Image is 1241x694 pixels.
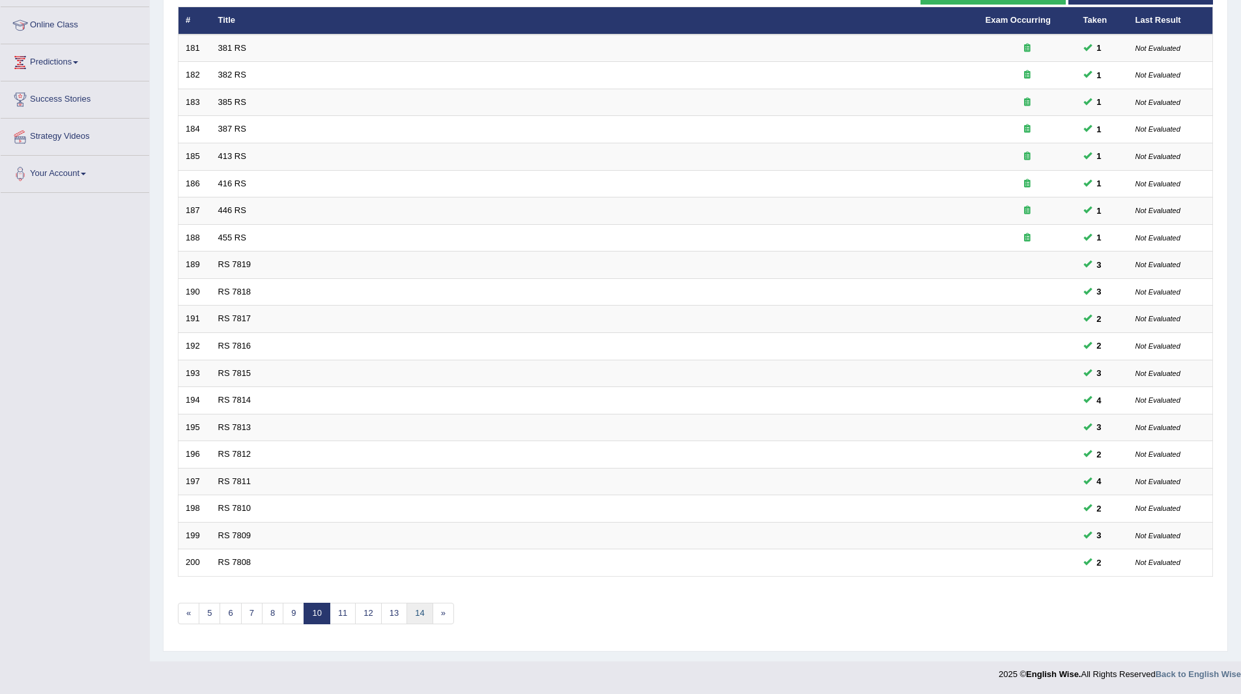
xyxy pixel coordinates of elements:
[1135,450,1180,458] small: Not Evaluated
[1092,41,1107,55] span: You can still take this question
[1092,312,1107,326] span: You can still take this question
[178,360,211,387] td: 193
[1135,207,1180,214] small: Not Evaluated
[218,287,251,296] a: RS 7818
[262,603,283,624] a: 8
[211,7,978,35] th: Title
[178,252,211,279] td: 189
[1156,669,1241,679] a: Back to English Wise
[1092,420,1107,434] span: You can still take this question
[218,503,251,513] a: RS 7810
[178,170,211,197] td: 186
[178,116,211,143] td: 184
[1092,528,1107,542] span: You can still take this question
[999,661,1241,680] div: 2025 © All Rights Reserved
[355,603,381,624] a: 12
[1092,231,1107,244] span: You can still take this question
[1092,474,1107,488] span: You can still take this question
[1092,258,1107,272] span: You can still take this question
[986,69,1069,81] div: Exam occurring question
[304,603,330,624] a: 10
[199,603,220,624] a: 5
[1135,71,1180,79] small: Not Evaluated
[1026,669,1081,679] strong: English Wise.
[218,557,251,567] a: RS 7808
[1092,204,1107,218] span: You can still take this question
[1,119,149,151] a: Strategy Videos
[218,368,251,378] a: RS 7815
[178,278,211,306] td: 190
[1135,44,1180,52] small: Not Evaluated
[218,530,251,540] a: RS 7809
[178,89,211,116] td: 183
[218,259,251,269] a: RS 7819
[1,7,149,40] a: Online Class
[1092,95,1107,109] span: You can still take this question
[178,224,211,252] td: 188
[178,441,211,469] td: 196
[178,35,211,62] td: 181
[178,306,211,333] td: 191
[178,7,211,35] th: #
[218,124,246,134] a: 387 RS
[1092,285,1107,298] span: You can still take this question
[283,603,304,624] a: 9
[218,313,251,323] a: RS 7817
[178,387,211,414] td: 194
[986,178,1069,190] div: Exam occurring question
[986,15,1051,25] a: Exam Occurring
[1135,558,1180,566] small: Not Evaluated
[218,43,246,53] a: 381 RS
[1135,152,1180,160] small: Not Evaluated
[1135,125,1180,133] small: Not Evaluated
[178,495,211,523] td: 198
[407,603,433,624] a: 14
[1092,123,1107,136] span: You can still take this question
[1135,532,1180,540] small: Not Evaluated
[433,603,454,624] a: »
[986,96,1069,109] div: Exam occurring question
[218,422,251,432] a: RS 7813
[178,468,211,495] td: 197
[241,603,263,624] a: 7
[1092,339,1107,353] span: You can still take this question
[1092,394,1107,407] span: You can still take this question
[218,449,251,459] a: RS 7812
[218,179,246,188] a: 416 RS
[218,476,251,486] a: RS 7811
[1,44,149,77] a: Predictions
[1076,7,1128,35] th: Taken
[986,42,1069,55] div: Exam occurring question
[178,522,211,549] td: 199
[1092,556,1107,570] span: You can still take this question
[218,233,246,242] a: 455 RS
[1135,342,1180,350] small: Not Evaluated
[1,81,149,114] a: Success Stories
[1092,149,1107,163] span: You can still take this question
[986,123,1069,136] div: Exam occurring question
[1092,177,1107,190] span: You can still take this question
[1135,288,1180,296] small: Not Evaluated
[178,197,211,225] td: 187
[1135,180,1180,188] small: Not Evaluated
[220,603,241,624] a: 6
[1135,478,1180,485] small: Not Evaluated
[178,332,211,360] td: 192
[218,70,246,80] a: 382 RS
[218,395,251,405] a: RS 7814
[1092,366,1107,380] span: You can still take this question
[1,156,149,188] a: Your Account
[1135,396,1180,404] small: Not Evaluated
[1135,261,1180,268] small: Not Evaluated
[178,549,211,577] td: 200
[1135,98,1180,106] small: Not Evaluated
[178,143,211,171] td: 185
[218,341,251,351] a: RS 7816
[986,205,1069,217] div: Exam occurring question
[218,151,246,161] a: 413 RS
[1135,369,1180,377] small: Not Evaluated
[1092,68,1107,82] span: You can still take this question
[178,414,211,441] td: 195
[1135,315,1180,323] small: Not Evaluated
